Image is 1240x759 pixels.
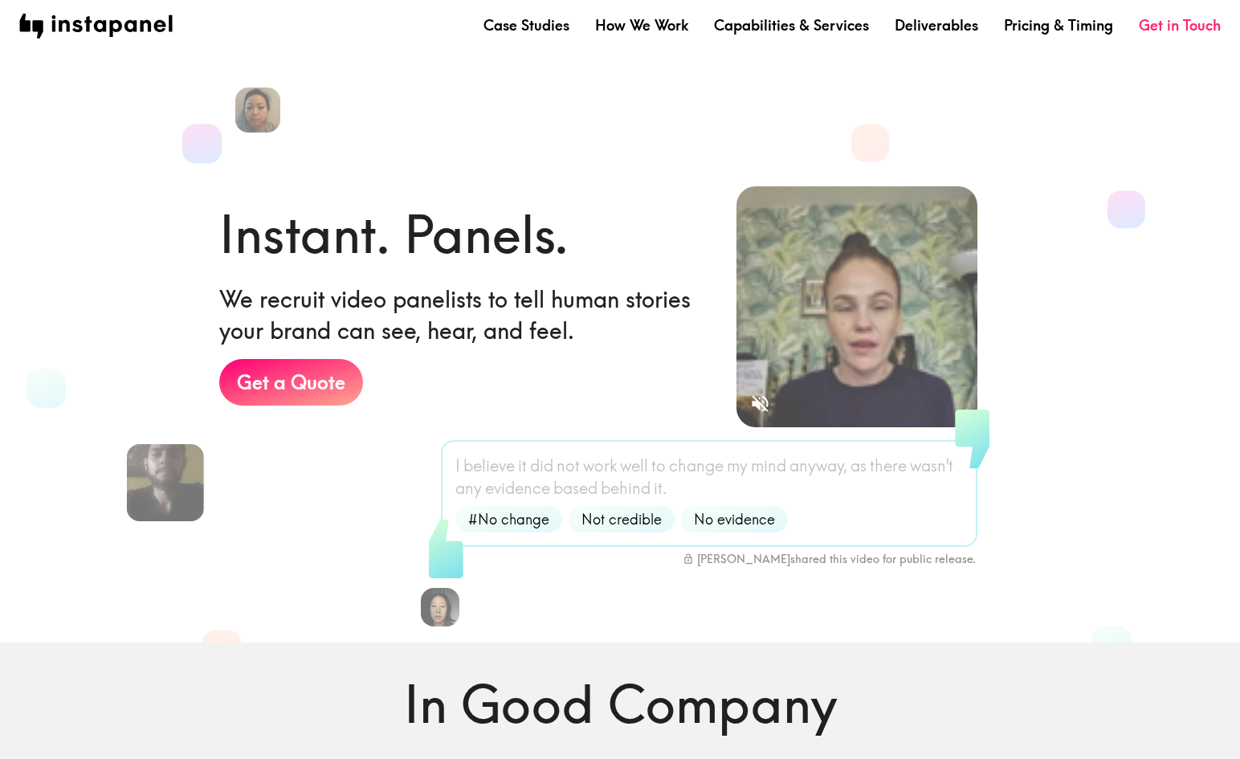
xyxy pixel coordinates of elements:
a: How We Work [595,15,688,35]
h1: Instant. Panels. [219,198,569,271]
div: [PERSON_NAME] shared this video for public release. [683,552,976,566]
img: instapanel [19,14,173,39]
span: mind [751,455,786,477]
a: Get in Touch [1139,15,1221,35]
h6: We recruit video panelists to tell human stories your brand can see, hear, and feel. [219,284,710,346]
span: well [620,455,648,477]
span: did [530,455,553,477]
span: change [669,455,724,477]
span: my [727,455,748,477]
span: based [553,477,598,500]
h1: In Good Company [157,668,1083,741]
span: it [518,455,527,477]
span: any [455,477,482,500]
span: anyway, [789,455,847,477]
a: Case Studies [483,15,569,35]
span: wasn't [910,455,953,477]
span: not [557,455,580,477]
a: Get a Quote [219,359,363,406]
span: evidence [485,477,550,500]
span: it. [654,477,667,500]
span: No evidence [684,509,785,529]
span: to [651,455,666,477]
span: work [583,455,617,477]
span: #No change [459,509,559,529]
span: I [455,455,460,477]
img: Rennie [421,588,459,626]
a: Pricing & Timing [1004,15,1113,35]
button: Sound is off [743,386,777,421]
span: Not credible [572,509,671,529]
img: Lisa [235,88,280,133]
a: Capabilities & Services [714,15,869,35]
span: as [850,455,867,477]
span: behind [601,477,651,500]
span: there [870,455,907,477]
img: Miguel [127,444,204,521]
span: believe [463,455,515,477]
a: Deliverables [895,15,978,35]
